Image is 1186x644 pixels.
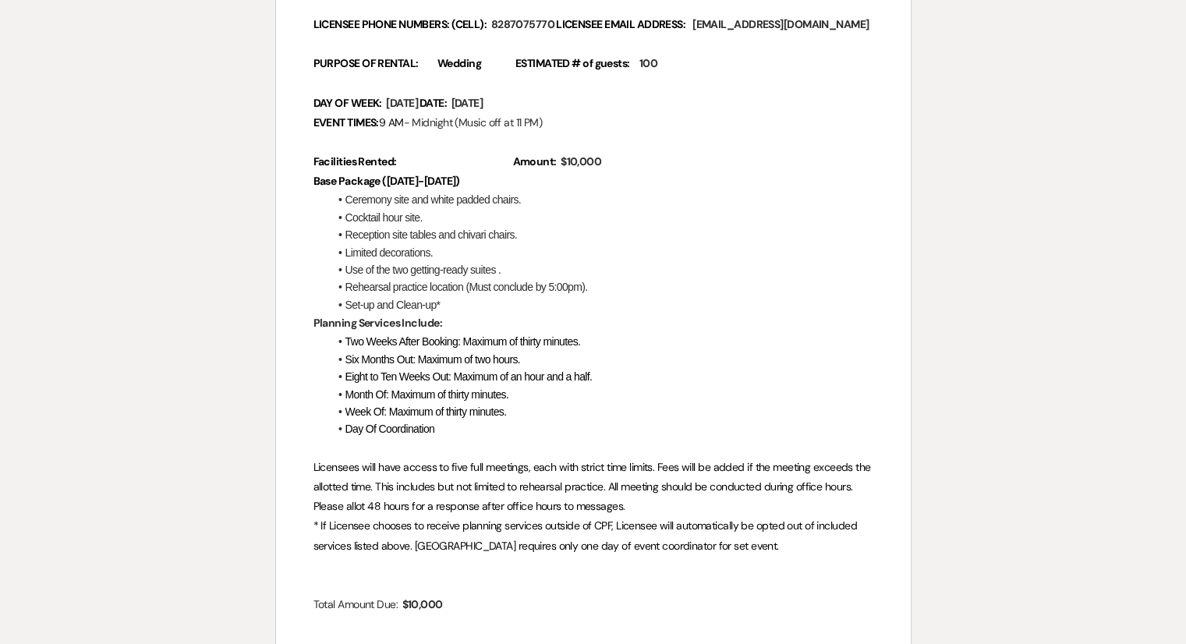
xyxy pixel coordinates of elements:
[450,94,485,112] span: [DATE]
[329,278,873,295] li: Rehearsal practice location (Must conclude by 5:00pm).
[329,296,873,313] li: Set-up and Clean-up*
[384,94,420,112] span: [DATE]
[313,316,442,330] strong: Planning Services Include:
[513,154,557,168] strong: Amount:
[345,423,435,435] span: Day Of Coordination
[559,153,603,171] span: $10,000
[313,17,487,31] strong: LICENSEE PHONE NUMBERS: (CELL):
[345,388,509,401] span: Month Of: Maximum of thirty minutes.
[420,96,447,110] strong: DATE:
[329,226,873,243] li: Reception site tables and chivari chairs.
[345,335,581,348] span: Two Weeks After Booking: Maximum of thirty minutes.
[490,16,556,34] span: 8287075770
[329,209,873,226] li: Cocktail hour site.
[313,518,860,552] span: * If Licensee chooses to receive planning services outside of CPF, Licensee will automatically be...
[379,115,404,129] span: 9 AM
[313,499,625,513] span: Please allot 48 hours for a response after office hours to messages.
[313,460,873,494] span: Licensees will have access to five full meetings, each with strict time limits. Fees will be adde...
[313,96,382,110] strong: DAY OF WEEK:
[313,56,630,70] strong: PURPOSE OF RENTAL: Wedding ESTIMATED # of guests:
[691,16,870,34] span: [EMAIL_ADDRESS][DOMAIN_NAME]
[329,261,873,278] li: Use of the two getting-ready suites .
[345,353,521,366] span: Six Months Out: Maximum of two hours.
[313,113,873,133] p: - Midnight (Music off at 11 PM)
[345,405,507,418] span: Week Of: Maximum of thirty minutes.
[400,596,444,614] span: $10,000
[329,244,873,261] li: Limited decorations.
[345,370,593,383] span: Eight to Ten Weeks Out: Maximum of an hour and a half.
[313,595,873,614] p: Total Amount Due:
[638,55,659,73] span: 100
[313,115,379,129] strong: EVENT TIMES:
[556,17,685,31] strong: LICENSEE EMAIL ADDRESS:
[313,174,460,188] strong: Base Package ([DATE]-[DATE])
[313,154,397,168] strong: Facilities Rented:
[329,191,873,208] li: Ceremony site and white padded chairs.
